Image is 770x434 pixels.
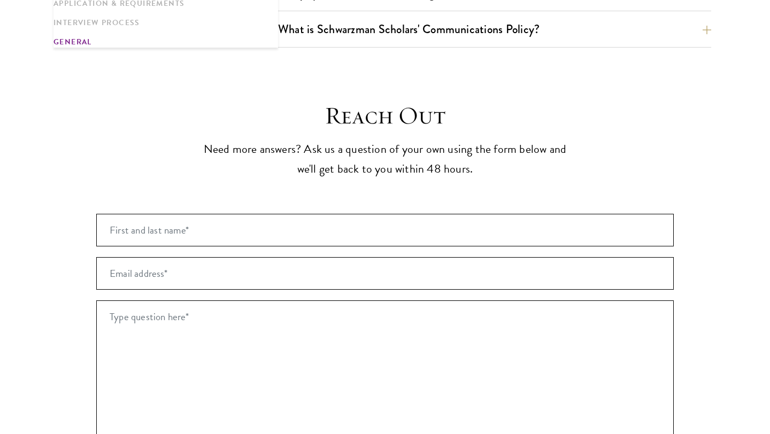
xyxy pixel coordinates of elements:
p: Need more answers? Ask us a question of your own using the form below and we'll get back to you w... [201,139,569,179]
h3: Reach Out [201,101,569,131]
button: What is Schwarzman Scholars' Communications Policy? [278,17,711,41]
input: First and last name* [96,214,674,246]
a: General [53,36,272,48]
a: Interview Process [53,17,272,28]
input: Email address* [96,257,674,290]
